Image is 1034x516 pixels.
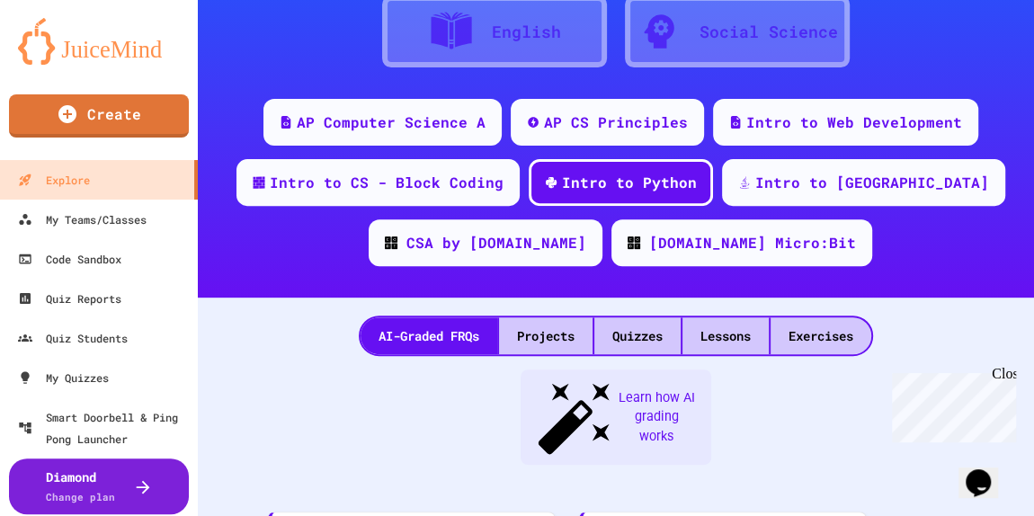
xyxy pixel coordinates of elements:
div: Intro to CS - Block Coding [270,172,504,193]
div: Intro to [GEOGRAPHIC_DATA] [755,172,989,193]
div: My Quizzes [18,367,109,388]
div: Exercises [771,317,871,354]
div: My Teams/Classes [18,209,147,230]
div: Quiz Students [18,327,128,349]
div: Intro to Python [562,172,697,193]
span: Learn how AI grading works [616,388,697,447]
div: Intro to Web Development [746,111,962,133]
div: Diamond [46,467,115,505]
div: Chat with us now!Close [7,7,124,114]
div: Lessons [682,317,769,354]
iframe: chat widget [885,366,1016,442]
div: Smart Doorbell & Ping Pong Launcher [18,406,191,449]
div: AP CS Principles [544,111,688,133]
a: Create [9,94,189,138]
div: Projects [499,317,593,354]
div: Explore [18,169,90,191]
div: AI-Graded FRQs [361,317,497,354]
div: Social Science [700,20,838,44]
div: AP Computer Science A [297,111,486,133]
div: [DOMAIN_NAME] Micro:Bit [649,232,856,254]
iframe: chat widget [958,444,1016,498]
img: CODE_logo_RGB.png [385,236,397,249]
span: Change plan [46,490,115,503]
img: CODE_logo_RGB.png [628,236,640,249]
div: Code Sandbox [18,248,121,270]
div: CSA by [DOMAIN_NAME] [406,232,586,254]
div: Quiz Reports [18,288,121,309]
div: English [492,20,561,44]
div: Quizzes [594,317,681,354]
button: DiamondChange plan [9,458,189,514]
img: logo-orange.svg [18,18,180,65]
